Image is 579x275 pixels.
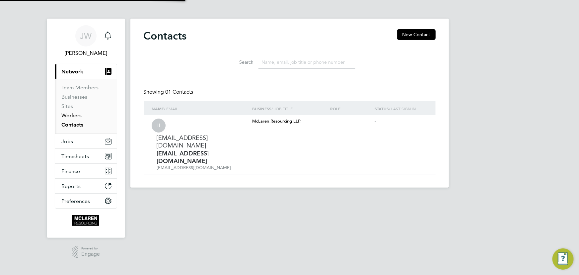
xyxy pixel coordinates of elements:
[157,150,209,165] strong: [EMAIL_ADDRESS][DOMAIN_NAME]
[55,164,117,178] button: Finance
[157,134,249,165] div: [EMAIL_ADDRESS][DOMAIN_NAME]
[62,68,84,75] span: Network
[55,134,117,148] button: Jobs
[62,138,73,144] span: Jobs
[62,183,81,189] span: Reports
[62,122,84,128] a: Contacts
[152,107,164,111] strong: Name
[62,112,82,119] a: Workers
[375,107,389,111] strong: Status
[375,118,376,124] span: -
[224,59,254,65] label: Search
[258,56,355,69] input: Name, email, job title or phone number
[252,118,301,124] span: McLaren Resourcing LLP
[373,101,429,117] div: / Last Sign In
[55,149,117,163] button: Timesheets
[62,168,80,174] span: Finance
[55,64,117,79] button: Network
[81,246,100,251] span: Powered by
[330,107,340,111] strong: ROLE
[81,251,100,257] span: Engage
[55,25,117,57] a: JW[PERSON_NAME]
[62,198,90,204] span: Preferences
[152,119,166,133] span: II
[397,29,436,40] button: New Contact
[144,89,195,96] div: Showing
[252,107,271,111] strong: Business
[251,101,328,117] div: / Job Title
[55,194,117,208] button: Preferences
[62,153,89,159] span: Timesheets
[55,79,117,134] div: Network
[144,29,187,43] h2: Contacts
[55,179,117,193] button: Reports
[72,246,100,258] a: Powered byEngage
[62,84,99,91] a: Team Members
[80,32,92,40] span: JW
[552,248,574,270] button: Engage Resource Center
[62,103,73,109] a: Sites
[55,49,117,57] span: Jane Weitzman
[47,19,125,238] nav: Main navigation
[62,94,88,100] a: Businesses
[72,215,99,226] img: mclaren-logo-retina.png
[157,165,231,170] span: [EMAIL_ADDRESS][DOMAIN_NAME]
[150,101,251,117] div: / Email
[55,215,117,226] a: Go to home page
[166,89,193,95] span: 01 Contacts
